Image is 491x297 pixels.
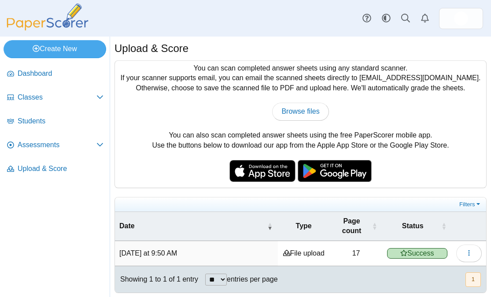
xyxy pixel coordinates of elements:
[115,61,486,188] div: You can scan completed answer sheets using any standard scanner. If your scanner supports email, ...
[4,4,92,30] img: PaperScorer
[441,212,447,241] span: Status : Activate to sort
[18,164,103,174] span: Upload & Score
[4,24,92,32] a: PaperScorer
[278,241,330,266] td: File upload
[342,217,362,234] span: Page count
[18,93,96,102] span: Classes
[229,160,295,182] img: apple-store-badge.svg
[281,108,319,115] span: Browse files
[18,140,96,150] span: Assessments
[298,160,372,182] img: google-play-badge.png
[4,63,107,85] a: Dashboard
[272,103,329,120] a: Browse files
[415,9,435,28] a: Alerts
[387,248,447,259] span: Success
[402,222,424,230] span: Status
[296,222,312,230] span: Type
[267,212,273,241] span: Date : Activate to remove sorting
[18,69,103,78] span: Dashboard
[115,266,198,293] div: Showing 1 to 1 of 1 entry
[4,159,107,180] a: Upload & Score
[457,200,484,209] a: Filters
[227,275,278,283] label: entries per page
[372,212,377,241] span: Page count : Activate to sort
[4,40,106,58] a: Create New
[4,111,107,132] a: Students
[4,87,107,108] a: Classes
[330,241,383,266] td: 17
[454,11,468,26] img: ps.08Dk8HiHb5BR1L0X
[4,135,107,156] a: Assessments
[465,272,481,287] button: 1
[114,41,188,56] h1: Upload & Score
[119,249,177,257] time: Aug 25, 2025 at 9:50 AM
[439,8,483,29] a: ps.08Dk8HiHb5BR1L0X
[454,11,468,26] span: Casey Shaffer
[465,272,481,287] nav: pagination
[18,116,103,126] span: Students
[119,222,135,230] span: Date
